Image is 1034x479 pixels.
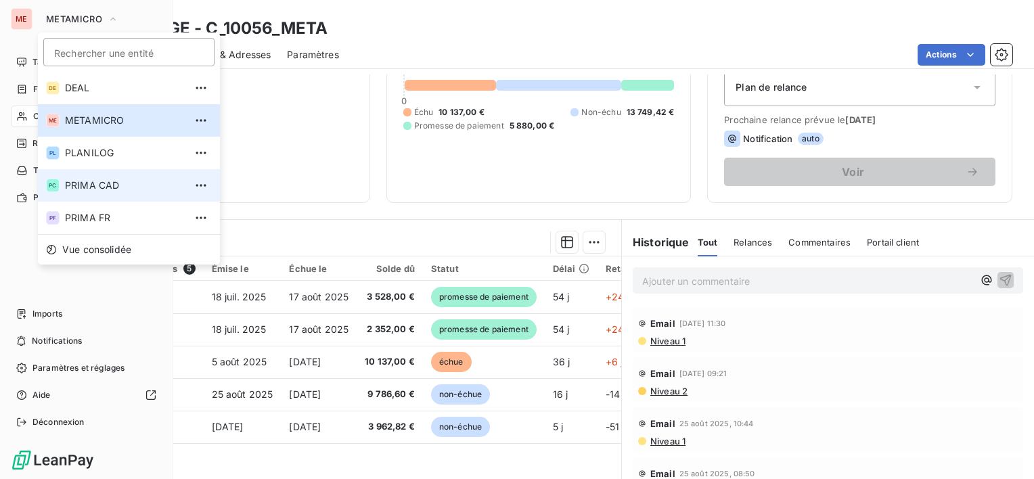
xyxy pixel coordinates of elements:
[43,38,215,66] input: placeholder
[33,83,68,95] span: Factures
[32,416,85,428] span: Déconnexion
[622,234,690,250] h6: Historique
[46,81,60,95] div: DE
[649,436,685,447] span: Niveau 1
[33,110,60,122] span: Clients
[32,56,95,68] span: Tableau de bord
[606,356,623,367] span: +6 j
[11,384,162,406] a: Aide
[724,114,995,125] span: Prochaine relance prévue le
[32,389,51,401] span: Aide
[650,418,675,429] span: Email
[289,388,321,400] span: [DATE]
[33,191,74,204] span: Paiements
[212,323,267,335] span: 18 juil. 2025
[798,133,824,145] span: auto
[212,263,273,274] div: Émise le
[212,388,273,400] span: 25 août 2025
[679,319,726,327] span: [DATE] 11:30
[679,369,727,378] span: [DATE] 09:21
[32,137,68,150] span: Relances
[289,323,349,335] span: 17 août 2025
[65,114,185,127] span: METAMICRO
[679,470,755,478] span: 25 août 2025, 08:50
[581,106,621,118] span: Non-échu
[212,421,244,432] span: [DATE]
[734,237,772,248] span: Relances
[46,114,60,127] div: ME
[431,319,537,340] span: promesse de paiement
[365,420,415,434] span: 3 962,82 €
[212,291,267,302] span: 18 juil. 2025
[289,356,321,367] span: [DATE]
[289,291,349,302] span: 17 août 2025
[65,179,185,192] span: PRIMA CAD
[32,308,62,320] span: Imports
[867,237,919,248] span: Portail client
[431,384,490,405] span: non-échue
[918,44,985,66] button: Actions
[553,356,570,367] span: 36 j
[845,114,876,125] span: [DATE]
[32,335,82,347] span: Notifications
[510,120,555,132] span: 5 880,00 €
[606,291,629,302] span: +24 j
[414,120,504,132] span: Promesse de paiement
[365,323,415,336] span: 2 352,00 €
[414,106,434,118] span: Échu
[11,449,95,471] img: Logo LeanPay
[988,433,1020,465] iframe: Intercom live chat
[46,146,60,160] div: PL
[212,356,267,367] span: 5 août 2025
[183,263,196,275] span: 5
[431,287,537,307] span: promesse de paiement
[743,133,792,144] span: Notification
[287,48,339,62] span: Paramètres
[46,179,60,192] div: PC
[650,468,675,479] span: Email
[431,417,490,437] span: non-échue
[606,421,625,432] span: -51 j
[736,81,807,94] span: Plan de relance
[439,106,485,118] span: 10 137,00 €
[698,237,718,248] span: Tout
[553,291,570,302] span: 54 j
[650,368,675,379] span: Email
[176,48,271,62] span: Contacts & Adresses
[365,290,415,304] span: 3 528,00 €
[649,336,685,346] span: Niveau 1
[65,146,185,160] span: PLANILOG
[365,388,415,401] span: 9 786,60 €
[289,263,349,274] div: Échue le
[46,14,102,24] span: METAMICRO
[62,243,131,256] span: Vue consolidée
[32,362,125,374] span: Paramètres et réglages
[553,323,570,335] span: 54 j
[724,158,995,186] button: Voir
[65,81,185,95] span: DEAL
[606,323,629,335] span: +24 j
[627,106,675,118] span: 13 749,42 €
[553,421,563,432] span: 5 j
[606,263,649,274] div: Retard
[649,386,688,396] span: Niveau 2
[365,355,415,369] span: 10 137,00 €
[431,352,472,372] span: échue
[11,8,32,30] div: ME
[46,211,60,225] div: PF
[553,388,568,400] span: 16 j
[119,16,328,41] h3: ORANGE - C_10056_META
[650,318,675,329] span: Email
[289,421,321,432] span: [DATE]
[740,166,966,177] span: Voir
[788,237,851,248] span: Commentaires
[401,95,407,106] span: 0
[606,388,625,400] span: -14 j
[431,263,537,274] div: Statut
[553,263,589,274] div: Délai
[679,419,754,428] span: 25 août 2025, 10:44
[33,164,62,177] span: Tâches
[65,211,185,225] span: PRIMA FR
[365,263,415,274] div: Solde dû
